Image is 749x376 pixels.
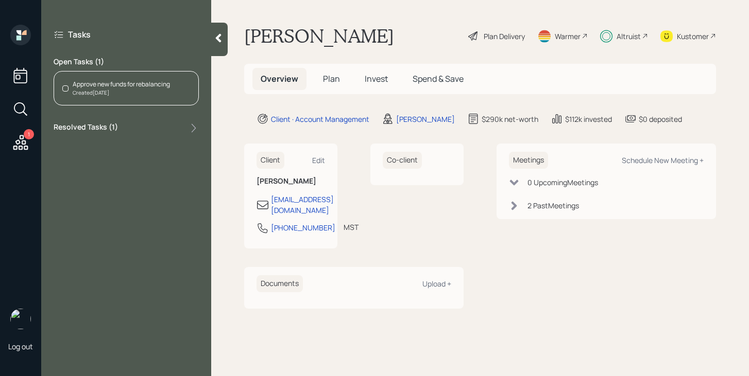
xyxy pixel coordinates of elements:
div: [PHONE_NUMBER] [271,222,335,233]
h6: Documents [257,275,303,292]
div: 1 [24,129,34,139]
label: Resolved Tasks ( 1 ) [54,122,118,134]
img: michael-russo-headshot.png [10,309,31,329]
div: $112k invested [565,114,612,124]
div: Log out [8,342,33,351]
div: $0 deposited [639,114,682,124]
span: Overview [261,73,298,84]
h6: [PERSON_NAME] [257,177,325,186]
div: Kustomer [677,31,709,42]
div: 0 Upcoming Meeting s [527,177,598,188]
div: Created [DATE] [73,89,170,97]
div: Client · Account Management [271,114,369,124]
label: Tasks [68,29,91,40]
h6: Client [257,152,284,169]
div: 2 Past Meeting s [527,200,579,211]
div: $290k net-worth [482,114,538,124]
label: Open Tasks ( 1 ) [54,57,199,67]
div: MST [344,222,359,232]
div: [PERSON_NAME] [396,114,455,124]
div: Approve new funds for rebalancing [73,80,170,89]
div: Plan Delivery [484,31,525,42]
span: Plan [323,73,340,84]
div: Edit [312,155,325,165]
div: Schedule New Meeting + [622,155,704,165]
h6: Meetings [509,152,548,169]
div: Altruist [617,31,641,42]
span: Invest [365,73,388,84]
span: Spend & Save [413,73,464,84]
h6: Co-client [383,152,422,169]
div: Upload + [422,279,451,289]
div: Warmer [555,31,581,42]
h1: [PERSON_NAME] [244,25,394,47]
div: [EMAIL_ADDRESS][DOMAIN_NAME] [271,194,334,216]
